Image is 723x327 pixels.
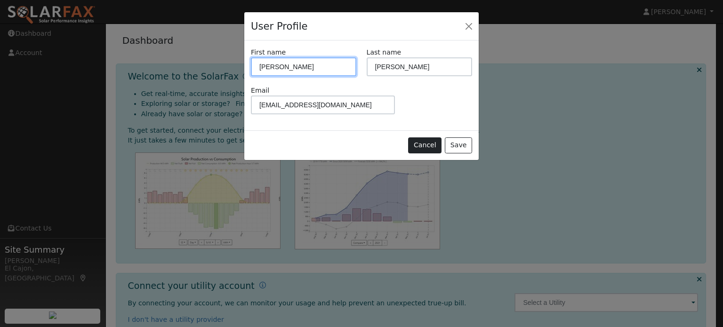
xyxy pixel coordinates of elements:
button: Cancel [408,137,442,153]
label: Email [251,86,269,96]
label: Last name [367,48,402,57]
label: First name [251,48,286,57]
button: Save [445,137,472,153]
h4: User Profile [251,19,307,34]
button: Close [462,19,475,32]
